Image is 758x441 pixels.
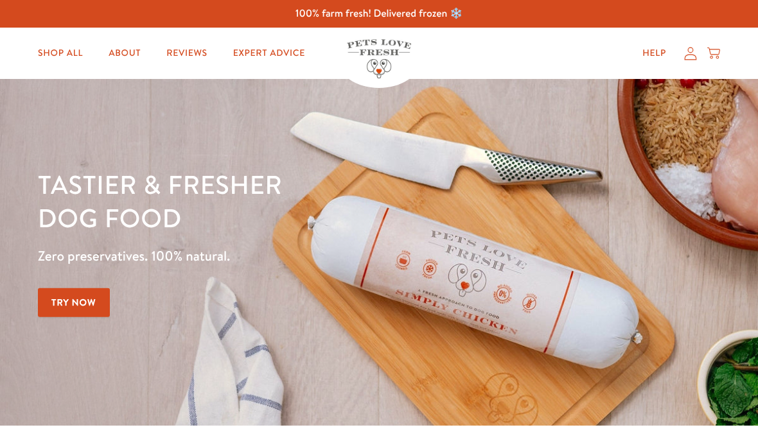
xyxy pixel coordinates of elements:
[98,40,151,66] a: About
[38,288,110,317] a: Try Now
[347,39,411,78] img: Pets Love Fresh
[223,40,315,66] a: Expert Advice
[38,168,493,234] h1: Tastier & fresher dog food
[38,245,493,268] p: Zero preservatives. 100% natural.
[28,40,93,66] a: Shop All
[632,40,676,66] a: Help
[156,40,217,66] a: Reviews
